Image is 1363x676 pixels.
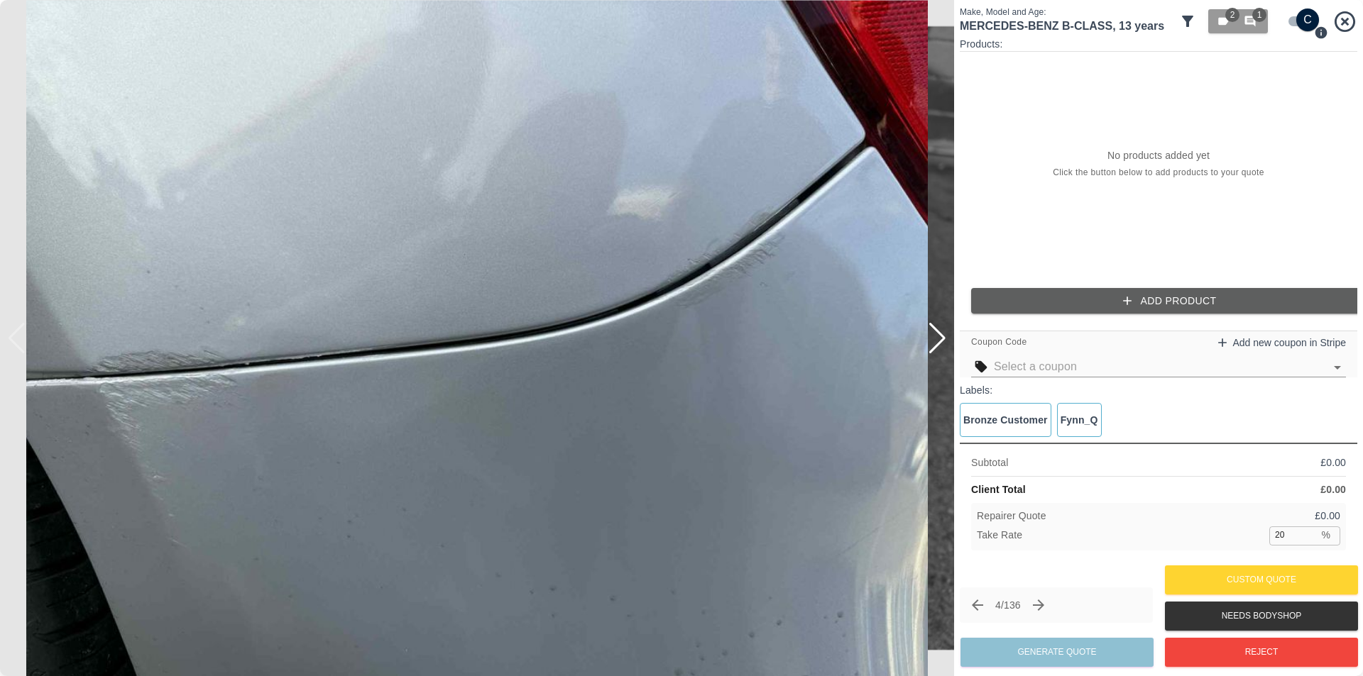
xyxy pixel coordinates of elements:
[971,482,1026,497] p: Client Total
[1165,638,1358,667] button: Reject
[1165,565,1358,594] button: Custom Quote
[977,528,1022,543] p: Take Rate
[1027,593,1051,617] span: Next/Skip claim (→ or ↓)
[994,357,1325,377] input: Select a coupon
[971,455,1008,470] p: Subtotal
[1320,455,1346,470] p: £ 0.00
[1061,413,1098,428] p: Fynn_Q
[977,509,1046,523] p: Repairer Quote
[1252,8,1266,22] span: 1
[1328,358,1347,377] button: Open
[965,593,990,617] button: Previous claim
[995,598,1021,612] p: 4 / 136
[1215,334,1346,351] a: Add new coupon in Stripe
[1107,148,1210,162] p: No products added yet
[960,6,1173,18] p: Make, Model and Age:
[960,383,1357,397] p: Labels:
[1165,602,1358,631] button: Needs Bodyshop
[965,593,990,617] span: Previous claim (← or ↑)
[960,18,1173,33] h1: MERCEDES-BENZ B-CLASS , 13 years
[1315,509,1340,523] p: £ 0.00
[1053,166,1264,180] span: Click the button below to add products to your quote
[960,37,1357,51] p: Products:
[1320,482,1346,497] p: £ 0.00
[1225,8,1239,22] span: 2
[1027,593,1051,617] button: Next claim
[1314,26,1328,40] svg: Press Q to switch
[1208,9,1268,33] button: 21
[971,336,1027,350] span: Coupon Code
[963,413,1048,428] p: Bronze Customer
[1321,528,1330,543] p: %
